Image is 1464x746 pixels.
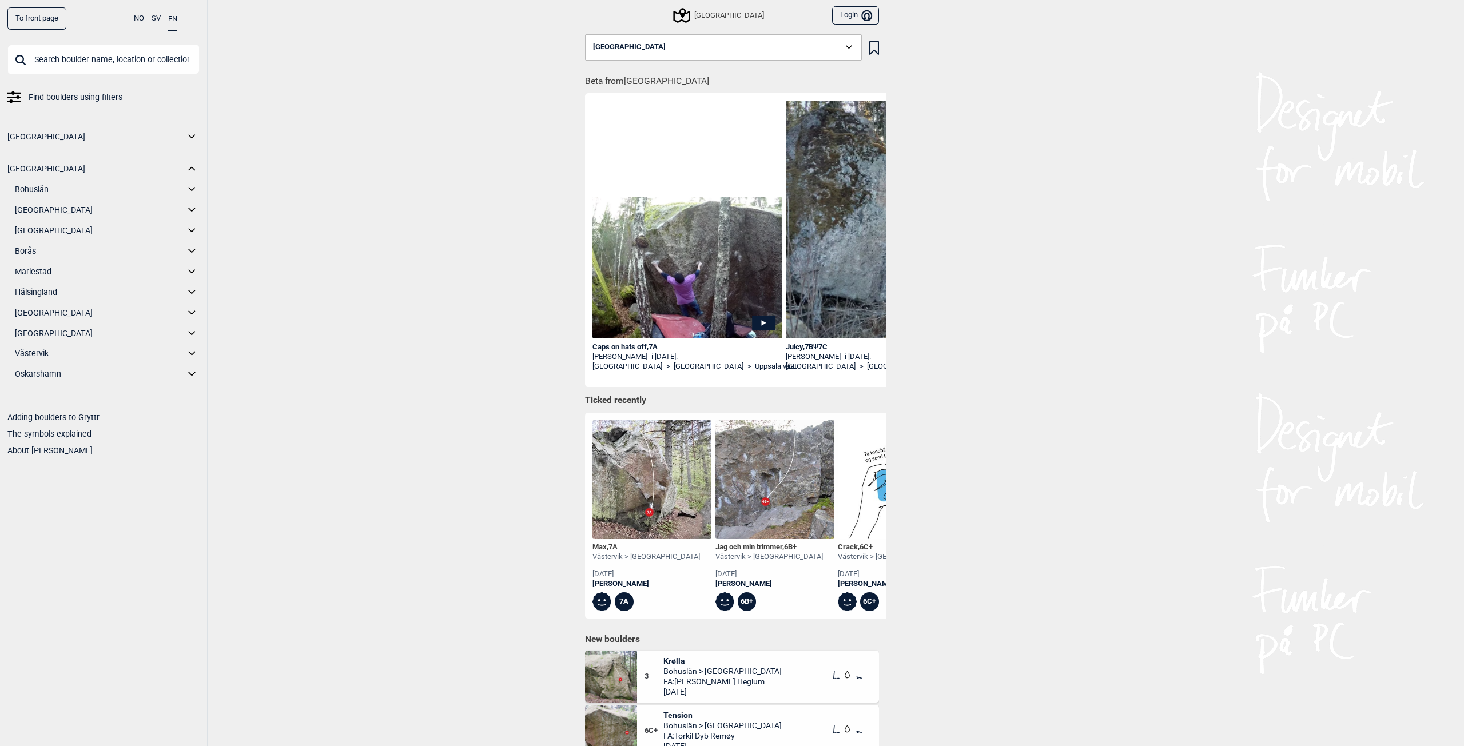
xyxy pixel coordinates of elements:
[7,45,200,74] input: Search boulder name, location or collection
[592,197,782,338] img: Henrik pa Caps On Hats Off
[715,420,834,539] img: Jag och min trimmer 230722
[755,362,797,372] a: Uppsala väst
[593,43,666,51] span: [GEOGRAPHIC_DATA]
[7,129,185,145] a: [GEOGRAPHIC_DATA]
[152,7,161,30] button: SV
[585,34,862,61] button: [GEOGRAPHIC_DATA]
[715,542,823,552] div: Jag och min trimmer ,
[784,542,797,551] span: 6B+
[663,666,782,676] span: Bohuslän > [GEOGRAPHIC_DATA]
[29,89,122,106] span: Find boulders using filters
[7,89,200,106] a: Find boulders using filters
[7,446,93,455] a: About [PERSON_NAME]
[585,651,879,703] div: Krolla3KrøllaBohuslän > [GEOGRAPHIC_DATA]FA:[PERSON_NAME] Heglum[DATE]
[592,569,700,579] div: [DATE]
[15,305,185,321] a: [GEOGRAPHIC_DATA]
[15,366,185,382] a: Oskarshamn
[860,362,864,372] span: >
[786,362,856,372] a: [GEOGRAPHIC_DATA]
[715,579,823,589] a: [PERSON_NAME]
[15,181,185,198] a: Bohuslän
[592,420,711,539] img: Max
[168,7,177,31] button: EN
[860,592,879,611] div: 6C+
[592,542,700,552] div: Max ,
[15,243,185,260] a: Borås
[786,342,976,352] div: Juicy , 7B 7C
[592,579,700,589] a: [PERSON_NAME]
[7,7,66,30] a: To front page
[838,569,945,579] div: [DATE]
[15,325,185,342] a: [GEOGRAPHIC_DATA]
[663,710,782,720] span: Tension
[738,592,757,611] div: 6B+
[860,542,873,551] span: 6C+
[15,222,185,239] a: [GEOGRAPHIC_DATA]
[838,542,945,552] div: Crack ,
[608,542,618,551] span: 7A
[585,68,886,88] h1: Beta from [GEOGRAPHIC_DATA]
[615,592,634,611] div: 7A
[592,552,700,562] div: Västervik > [GEOGRAPHIC_DATA]
[663,656,782,666] span: Krølla
[786,352,976,362] div: [PERSON_NAME] -
[7,413,100,422] a: Adding boulders to Gryttr
[786,101,976,338] img: Rasmus pa Juicy
[134,7,144,30] button: NO
[7,161,185,177] a: [GEOGRAPHIC_DATA]
[585,633,879,645] h1: New boulders
[15,284,185,301] a: Hälsingland
[845,352,871,361] span: i [DATE].
[747,362,751,372] span: >
[592,352,782,362] div: [PERSON_NAME] -
[663,720,782,731] span: Bohuslän > [GEOGRAPHIC_DATA]
[7,429,91,438] a: The symbols explained
[15,345,185,362] a: Västervik
[867,362,937,372] a: [GEOGRAPHIC_DATA]
[838,579,945,589] a: [PERSON_NAME]
[666,362,670,372] span: >
[651,352,678,361] span: i [DATE].
[663,687,782,697] span: [DATE]
[838,552,945,562] div: Västervik > [GEOGRAPHIC_DATA]
[838,420,957,539] img: Bilde Mangler
[585,651,637,703] img: Krolla
[592,362,662,372] a: [GEOGRAPHIC_DATA]
[813,342,818,351] span: Ψ
[715,552,823,562] div: Västervik > [GEOGRAPHIC_DATA]
[663,676,782,687] span: FA: [PERSON_NAME] Heglum
[15,202,185,218] a: [GEOGRAPHIC_DATA]
[585,394,879,407] h1: Ticked recently
[715,569,823,579] div: [DATE]
[674,362,743,372] a: [GEOGRAPHIC_DATA]
[592,342,782,352] div: Caps on hats off , 7A
[663,731,782,741] span: FA: Torkil Dyb Remøy
[15,264,185,280] a: Mariestad
[645,672,663,681] span: 3
[832,6,879,25] button: Login
[645,726,663,736] span: 6C+
[675,9,764,22] div: [GEOGRAPHIC_DATA]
